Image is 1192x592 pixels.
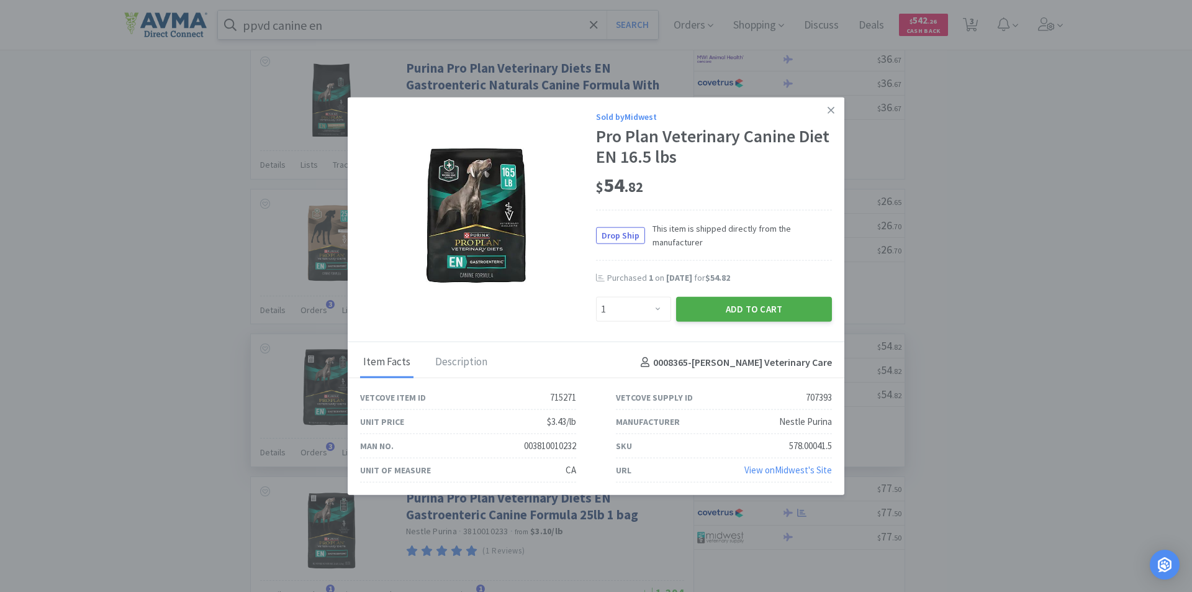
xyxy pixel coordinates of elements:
div: Vetcove Supply ID [616,391,693,404]
div: Sold by Midwest [596,109,832,123]
div: Item Facts [360,347,413,378]
div: Unit of Measure [360,463,431,477]
div: Purchased on for [607,272,832,285]
div: Manufacturer [616,415,680,429]
div: CA [566,463,576,478]
div: $3.43/lb [547,414,576,429]
div: Description [432,347,490,378]
button: Add to Cart [676,297,832,322]
div: Nestle Purina [779,414,832,429]
span: This item is shipped directly from the manufacturer [645,221,832,249]
div: Unit Price [360,415,404,429]
a: View onMidwest's Site [744,464,832,476]
h4: 0008365 - [PERSON_NAME] Veterinary Care [636,354,832,370]
div: Vetcove Item ID [360,391,426,404]
span: [DATE] [666,272,692,283]
div: 715271 [550,390,576,405]
span: Drop Ship [597,227,644,243]
div: SKU [616,439,632,453]
div: 003810010232 [524,439,576,453]
span: $ [596,178,603,196]
div: Open Intercom Messenger [1150,550,1180,580]
span: 54 [596,173,643,198]
div: 578.00041.5 [789,439,832,453]
span: $54.82 [705,272,730,283]
span: 1 [649,272,653,283]
img: 6c44d7fe50d147dd95be6f3b2180fec9_707393.jpeg [397,135,559,296]
div: 707393 [806,390,832,405]
div: URL [616,463,631,477]
span: . 82 [625,178,643,196]
div: Man No. [360,439,394,453]
div: Pro Plan Veterinary Canine Diet EN 16.5 lbs [596,126,832,168]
